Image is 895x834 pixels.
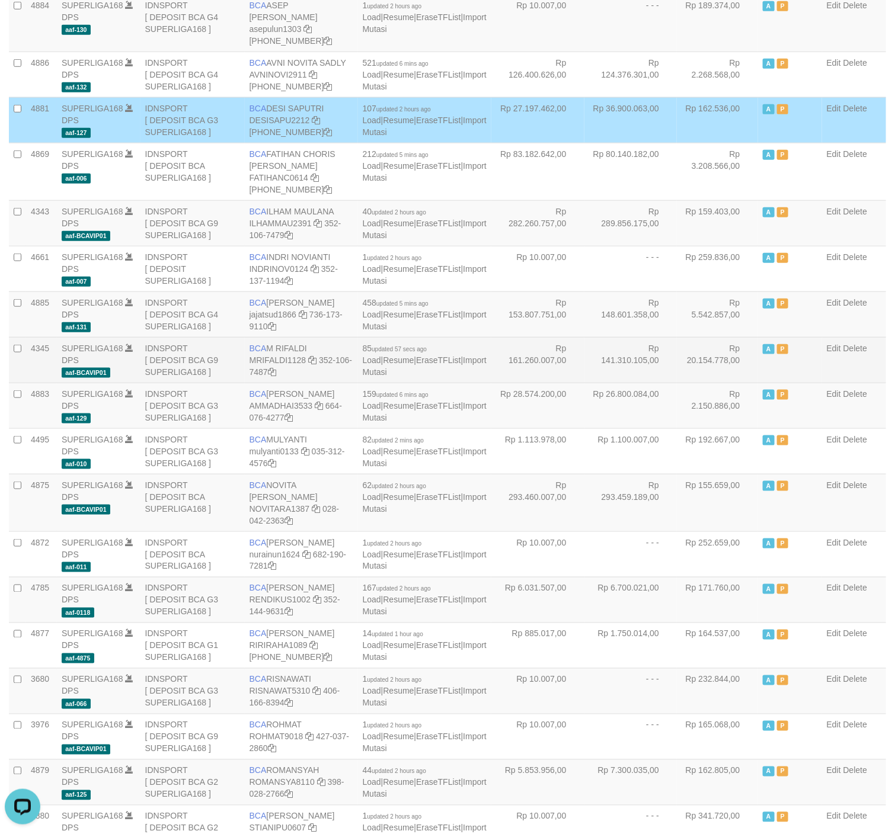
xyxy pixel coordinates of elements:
[363,70,487,91] a: Import Mutasi
[363,310,381,319] a: Load
[57,246,140,291] td: DPS
[62,298,123,307] a: SUPERLIGA168
[62,58,123,68] a: SUPERLIGA168
[250,116,310,125] a: DESISAPU2212
[250,298,267,307] span: BCA
[763,1,775,11] span: Active
[250,732,303,742] a: ROHMAT9018
[285,413,293,422] a: Copy 6640764277 to clipboard
[313,595,321,605] a: Copy RENDIKUS1002 to clipboard
[416,732,461,742] a: EraseTFList
[677,383,758,428] td: Rp 2.150.886,00
[62,252,123,262] a: SUPERLIGA168
[827,1,841,10] a: Edit
[62,583,123,593] a: SUPERLIGA168
[677,291,758,337] td: Rp 5.542.857,00
[677,97,758,143] td: Rp 162.536,00
[62,82,91,92] span: aaf-132
[285,790,293,799] a: Copy 3980282766 to clipboard
[268,744,276,753] a: Copy 4270372860 to clipboard
[843,104,867,113] a: Delete
[491,97,584,143] td: Rp 27.197.462,00
[827,58,841,68] a: Edit
[250,641,308,650] a: RIRIRAHA1089
[62,389,123,399] a: SUPERLIGA168
[491,143,584,200] td: Rp 83.182.642,00
[367,3,421,9] span: updated 2 hours ago
[363,595,381,605] a: Load
[843,389,867,399] a: Delete
[843,207,867,216] a: Delete
[62,104,123,113] a: SUPERLIGA168
[363,310,487,331] a: Import Mutasi
[363,344,427,353] span: 85
[62,629,123,639] a: SUPERLIGA168
[245,143,358,200] td: FATIHAN CHORIS [PERSON_NAME] [PHONE_NUMBER]
[363,355,487,377] a: Import Mutasi
[62,368,110,378] span: aaf-BCAVIP01
[383,550,414,559] a: Resume
[62,322,91,332] span: aaf-131
[26,143,57,200] td: 4869
[677,246,758,291] td: Rp 259.836,00
[250,401,313,410] a: AMMADHAI3533
[383,401,414,410] a: Resume
[363,447,381,456] a: Load
[250,104,267,113] span: BCA
[324,653,333,662] a: Copy 4062281611 to clipboard
[491,383,584,428] td: Rp 28.574.200,00
[763,104,775,114] span: Active
[285,230,293,240] a: Copy 3521067479 to clipboard
[677,200,758,246] td: Rp 159.403,00
[363,732,487,753] a: Import Mutasi
[383,355,414,365] a: Resume
[250,24,302,34] a: asepulun1303
[763,299,775,309] span: Active
[245,383,358,428] td: [PERSON_NAME] 664-076-4277
[140,337,245,383] td: IDNSPORT [ DEPOSIT BCA G9 SUPERLIGA168 ]
[383,823,414,833] a: Resume
[62,480,123,490] a: SUPERLIGA168
[584,383,677,428] td: Rp 26.800.084,00
[285,607,293,617] a: Copy 3521449631 to clipboard
[314,219,322,228] a: Copy ILHAMMAU2391 to clipboard
[250,389,267,399] span: BCA
[299,310,307,319] a: Copy jajatsud1866 to clipboard
[62,720,123,730] a: SUPERLIGA168
[363,58,487,91] span: | | |
[250,778,315,787] a: ROMANSYA8110
[843,720,867,730] a: Delete
[383,492,414,502] a: Resume
[827,480,841,490] a: Edit
[827,149,841,159] a: Edit
[383,778,414,787] a: Resume
[376,106,431,113] span: updated 2 hours ago
[140,383,245,428] td: IDNSPORT [ DEPOSIT BCA G3 SUPERLIGA168 ]
[285,698,293,708] a: Copy 4061668394 to clipboard
[376,60,429,67] span: updated 6 mins ago
[245,246,358,291] td: INDRI NOVIANTI 352-137-1194
[285,516,293,525] a: Copy 0280422363 to clipboard
[843,298,867,307] a: Delete
[303,24,312,34] a: Copy asepulun1303 to clipboard
[5,5,40,40] button: Open LiveChat chat widget
[763,344,775,354] span: Active
[383,161,414,171] a: Resume
[245,52,358,97] td: AVNI NOVITA SADLY [PHONE_NUMBER]
[363,161,381,171] a: Load
[843,629,867,639] a: Delete
[62,149,123,159] a: SUPERLIGA168
[827,104,841,113] a: Edit
[584,246,677,291] td: - - -
[843,480,867,490] a: Delete
[843,675,867,684] a: Delete
[363,732,381,742] a: Load
[26,52,57,97] td: 4886
[363,298,487,331] span: | | |
[383,70,414,79] a: Resume
[250,355,306,365] a: MRIFALDI1128
[584,143,677,200] td: Rp 80.140.182,00
[843,58,867,68] a: Delete
[363,219,487,240] a: Import Mutasi
[26,291,57,337] td: 4885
